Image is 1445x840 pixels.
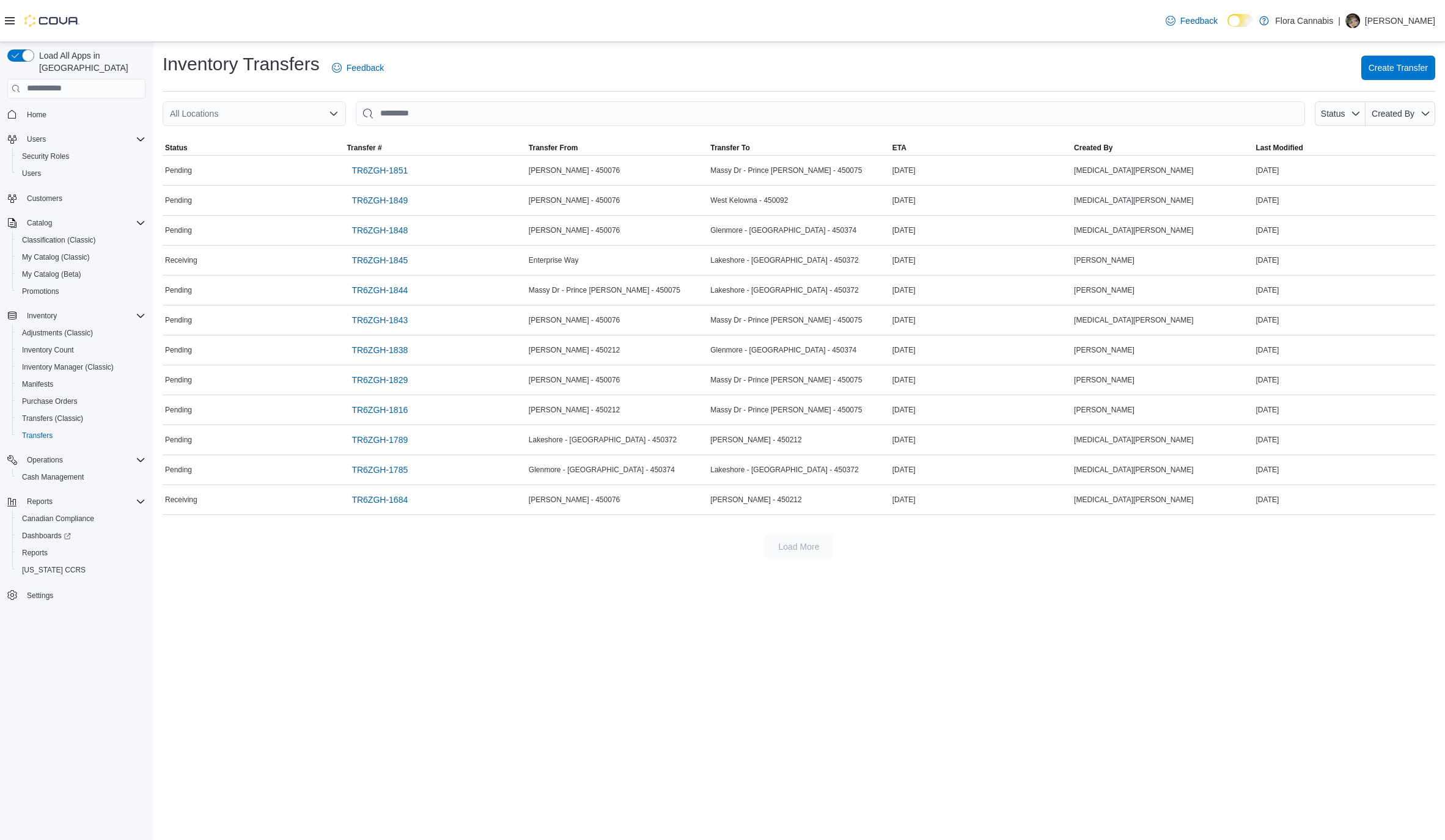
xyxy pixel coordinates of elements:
span: TR6ZGH-1851 [351,164,408,177]
span: Users [17,166,145,181]
button: [US_STATE] CCRS [12,561,150,579]
span: Inventory Manager (Classic) [22,362,114,372]
span: Home [27,110,46,120]
a: Dashboards [17,528,76,543]
button: Transfer # [344,141,526,155]
a: Inventory Count [17,343,79,357]
button: Reports [2,493,150,510]
div: [DATE] [1254,223,1435,238]
span: TR6ZGH-1845 [351,254,408,266]
span: Washington CCRS [17,563,145,577]
div: [DATE] [890,373,1072,387]
div: [DATE] [890,283,1072,298]
span: Lakeshore - [GEOGRAPHIC_DATA] - 450372 [710,285,858,295]
span: Receiving [165,255,197,265]
span: TR6ZGH-1789 [351,434,408,446]
span: Created By [1074,143,1112,153]
a: Transfers [17,428,57,443]
span: Inventory [22,309,145,323]
span: Promotions [22,287,59,296]
button: Purchase Orders [12,393,150,410]
span: Massy Dr - Prince [PERSON_NAME] - 450075 [710,166,862,175]
span: Classification (Classic) [17,233,145,247]
span: TR6ZGH-1849 [351,194,408,206]
a: Purchase Orders [17,394,83,409]
button: Security Roles [12,148,150,165]
button: Home [2,106,150,123]
span: Customers [27,194,62,203]
button: Catalog [22,216,57,230]
span: [MEDICAL_DATA][PERSON_NAME] [1074,225,1194,235]
a: TR6ZGH-1829 [347,368,413,392]
span: Canadian Compliance [22,514,94,524]
p: Flora Cannabis [1275,13,1333,28]
button: Reports [12,544,150,561]
span: Glenmore - [GEOGRAPHIC_DATA] - 450374 [710,345,856,355]
span: TR6ZGH-1838 [351,344,408,356]
span: Adjustments (Classic) [17,326,145,340]
span: Glenmore - [GEOGRAPHIC_DATA] - 450374 [529,465,675,475]
button: ETA [890,141,1072,155]
input: Dark Mode [1227,14,1253,27]
a: Home [22,108,51,122]
div: [DATE] [890,313,1072,327]
span: Adjustments (Classic) [22,328,93,338]
a: Users [17,166,46,181]
a: Adjustments (Classic) [17,326,98,340]
button: Cash Management [12,469,150,486]
span: [MEDICAL_DATA][PERSON_NAME] [1074,315,1194,325]
a: TR6ZGH-1785 [347,458,413,482]
a: Canadian Compliance [17,511,99,526]
button: Inventory [2,307,150,324]
span: [PERSON_NAME] - 450076 [529,195,620,205]
span: [PERSON_NAME] - 450212 [529,345,620,355]
span: Massy Dr - Prince [PERSON_NAME] - 450075 [529,285,680,295]
div: [DATE] [890,462,1072,477]
span: Load More [779,541,820,553]
span: Purchase Orders [17,394,145,409]
span: Enterprise Way [529,255,579,265]
button: Inventory Count [12,341,150,359]
span: TR6ZGH-1829 [351,374,408,386]
span: My Catalog (Classic) [22,252,90,262]
button: Transfer From [526,141,708,155]
span: Status [1321,109,1345,119]
span: [US_STATE] CCRS [22,565,86,575]
button: Transfers [12,427,150,444]
span: Security Roles [17,149,145,164]
button: Classification (Classic) [12,232,150,249]
span: Pending [165,405,192,415]
div: [DATE] [890,492,1072,507]
input: This is a search bar. After typing your query, hit enter to filter the results lower in the page. [356,101,1305,126]
span: Last Modified [1256,143,1303,153]
button: Status [1315,101,1366,126]
span: Transfer # [347,143,381,153]
button: My Catalog (Beta) [12,266,150,283]
a: Settings [22,588,58,603]
a: TR6ZGH-1816 [347,398,413,422]
button: Status [163,141,344,155]
span: Inventory [27,311,57,321]
span: Pending [165,195,192,205]
span: Settings [27,591,53,601]
a: Customers [22,191,67,206]
span: Reports [22,494,145,509]
h1: Inventory Transfers [163,52,320,76]
a: Inventory Manager (Classic) [17,360,119,374]
span: Manifests [17,377,145,392]
span: Users [27,134,46,144]
span: My Catalog (Classic) [17,250,145,265]
span: [PERSON_NAME] - 450076 [529,166,620,175]
span: Massy Dr - Prince [PERSON_NAME] - 450075 [710,405,862,415]
div: Brodie Newman [1345,13,1360,28]
div: [DATE] [1254,492,1435,507]
span: Transfers [22,431,53,440]
button: My Catalog (Classic) [12,249,150,266]
span: Load All Apps in [GEOGRAPHIC_DATA] [34,49,145,74]
span: Transfers (Classic) [22,414,83,423]
a: TR6ZGH-1843 [347,308,413,332]
button: Catalog [2,214,150,232]
span: Reports [22,548,48,558]
a: Feedback [327,56,389,80]
span: Pending [165,435,192,445]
